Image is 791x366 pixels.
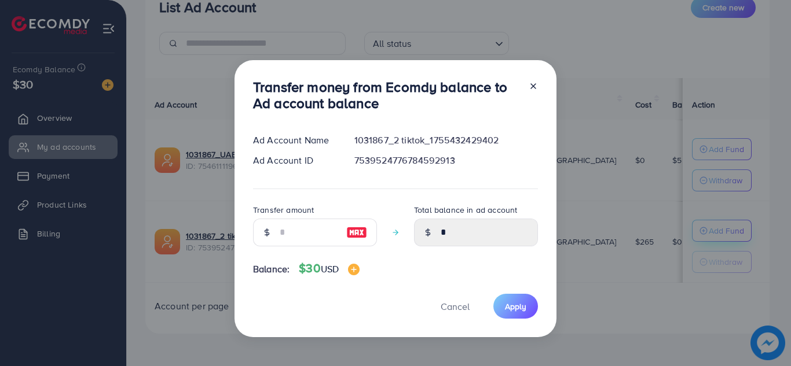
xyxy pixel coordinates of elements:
[299,261,360,276] h4: $30
[426,294,484,319] button: Cancel
[253,263,290,276] span: Balance:
[345,154,547,167] div: 7539524776784592913
[348,264,360,275] img: image
[493,294,538,319] button: Apply
[321,263,339,275] span: USD
[345,134,547,147] div: 1031867_2 tiktok_1755432429402
[253,79,519,112] h3: Transfer money from Ecomdy balance to Ad account balance
[244,134,345,147] div: Ad Account Name
[441,300,470,313] span: Cancel
[244,154,345,167] div: Ad Account ID
[414,204,517,216] label: Total balance in ad account
[505,301,526,312] span: Apply
[346,225,367,239] img: image
[253,204,314,216] label: Transfer amount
